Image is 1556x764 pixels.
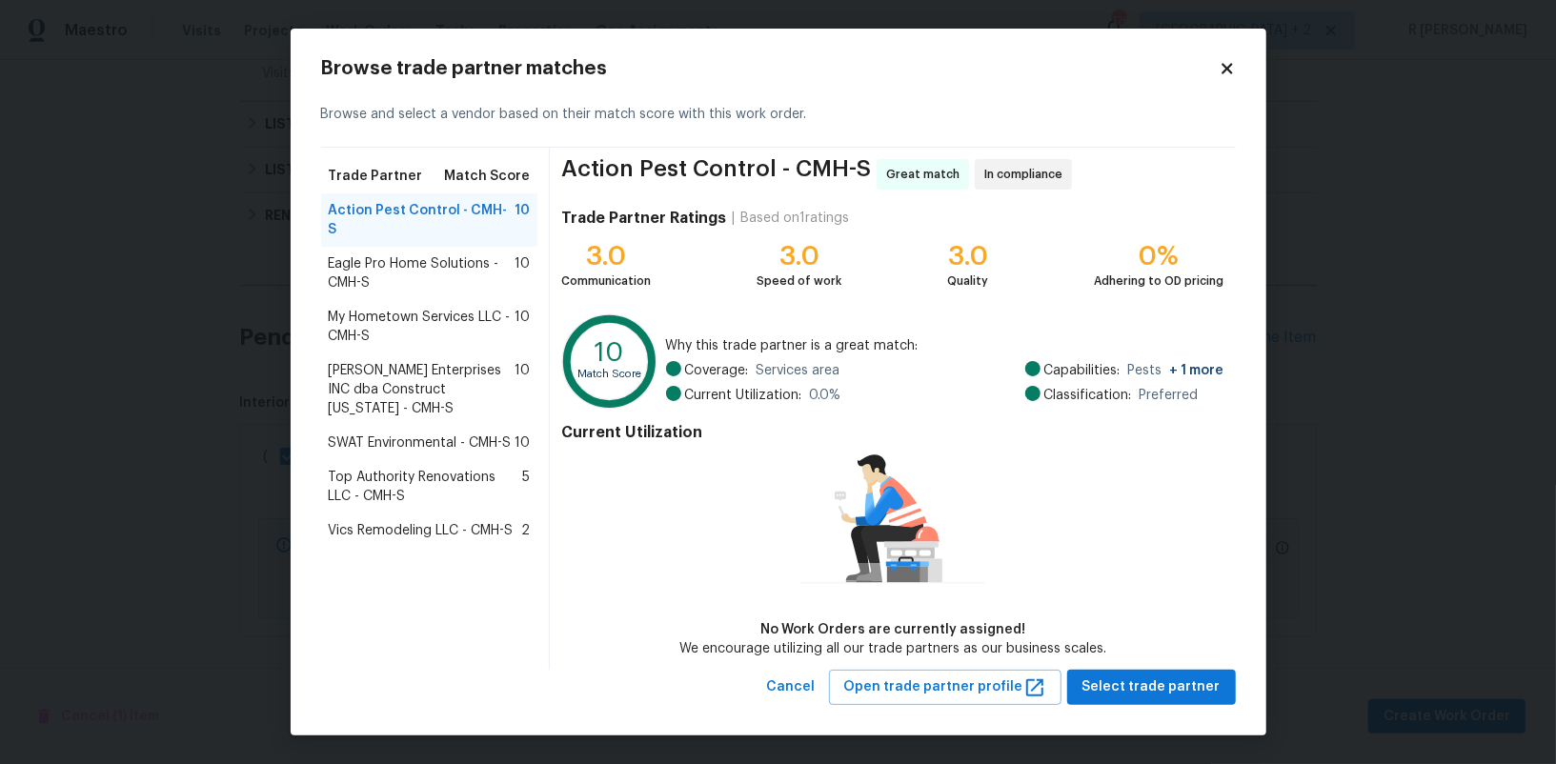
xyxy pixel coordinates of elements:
span: 5 [522,468,530,506]
span: My Hometown Services LLC - CMH-S [329,308,515,346]
span: SWAT Environmental - CMH-S [329,433,512,452]
div: 3.0 [561,247,651,266]
button: Open trade partner profile [829,670,1061,705]
span: 10 [515,254,530,292]
span: 10 [515,201,530,239]
span: 10 [515,361,530,418]
span: In compliance [984,165,1070,184]
span: Coverage: [685,361,749,380]
h4: Current Utilization [561,423,1223,442]
span: Match Score [444,167,530,186]
div: Quality [947,271,988,291]
span: [PERSON_NAME] Enterprises INC dba Construct [US_STATE] - CMH-S [329,361,515,418]
div: 0% [1095,247,1224,266]
span: Current Utilization: [685,386,802,405]
span: Great match [886,165,967,184]
span: Vics Remodeling LLC - CMH-S [329,521,514,540]
span: Top Authority Renovations LLC - CMH-S [329,468,523,506]
div: Speed of work [757,271,841,291]
span: Trade Partner [329,167,423,186]
span: Preferred [1140,386,1199,405]
span: Pests [1128,361,1224,380]
h4: Trade Partner Ratings [561,209,726,228]
span: Capabilities: [1044,361,1121,380]
span: Action Pest Control - CMH-S [561,159,871,190]
span: 10 [515,433,530,452]
div: Communication [561,271,651,291]
div: Browse and select a vendor based on their match score with this work order. [321,82,1236,148]
span: Classification: [1044,386,1132,405]
div: | [726,209,740,228]
text: Match Score [578,370,642,380]
div: No Work Orders are currently assigned! [679,620,1106,639]
span: Action Pest Control - CMH-S [329,201,515,239]
span: Open trade partner profile [844,675,1046,699]
button: Cancel [759,670,823,705]
h2: Browse trade partner matches [321,59,1219,78]
span: 10 [515,308,530,346]
div: 3.0 [947,247,988,266]
div: We encourage utilizing all our trade partners as our business scales. [679,639,1106,658]
span: Eagle Pro Home Solutions - CMH-S [329,254,515,292]
div: 3.0 [757,247,841,266]
span: 0.0 % [810,386,841,405]
span: Services area [757,361,840,380]
span: 2 [521,521,530,540]
div: Based on 1 ratings [740,209,849,228]
span: Select trade partner [1082,675,1221,699]
span: Cancel [767,675,816,699]
span: Why this trade partner is a great match: [666,336,1224,355]
text: 10 [596,340,625,367]
div: Adhering to OD pricing [1095,271,1224,291]
span: + 1 more [1170,364,1224,377]
button: Select trade partner [1067,670,1236,705]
